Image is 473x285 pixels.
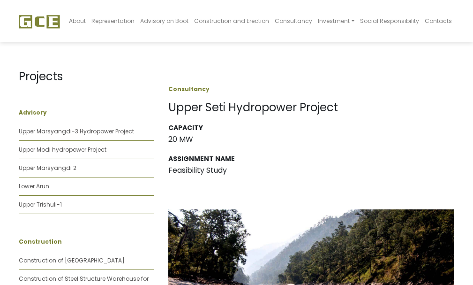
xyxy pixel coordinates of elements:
[360,17,419,25] span: Social Responsibility
[168,155,454,163] h3: Assignment Name
[137,3,191,39] a: Advisory on Boot
[315,3,357,39] a: Investment
[89,3,137,39] a: Representation
[318,17,350,25] span: Investment
[91,17,135,25] span: Representation
[19,164,76,172] a: Upper Marsyangdi 2
[19,256,125,264] a: Construction of [GEOGRAPHIC_DATA]
[168,85,454,93] p: Consultancy
[168,135,454,144] h3: 20 MW
[19,182,49,190] a: Lower Arun
[19,200,62,208] a: Upper Trishuli-1
[19,127,134,135] a: Upper Marsyangdi-3 Hydropower Project
[168,124,454,132] h3: Capacity
[19,15,60,29] img: GCE Group
[19,108,155,117] p: Advisory
[168,101,454,115] h1: Upper Seti Hydropower Project
[422,3,455,39] a: Contacts
[19,68,155,85] p: Projects
[425,17,452,25] span: Contacts
[66,3,89,39] a: About
[191,3,272,39] a: Construction and Erection
[275,17,312,25] span: Consultancy
[69,17,86,25] span: About
[357,3,422,39] a: Social Responsibility
[19,238,155,246] p: Construction
[140,17,188,25] span: Advisory on Boot
[19,146,106,154] a: Upper Modi hydropower Project
[194,17,269,25] span: Construction and Erection
[168,166,454,175] h3: Feasibility Study
[272,3,315,39] a: Consultancy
